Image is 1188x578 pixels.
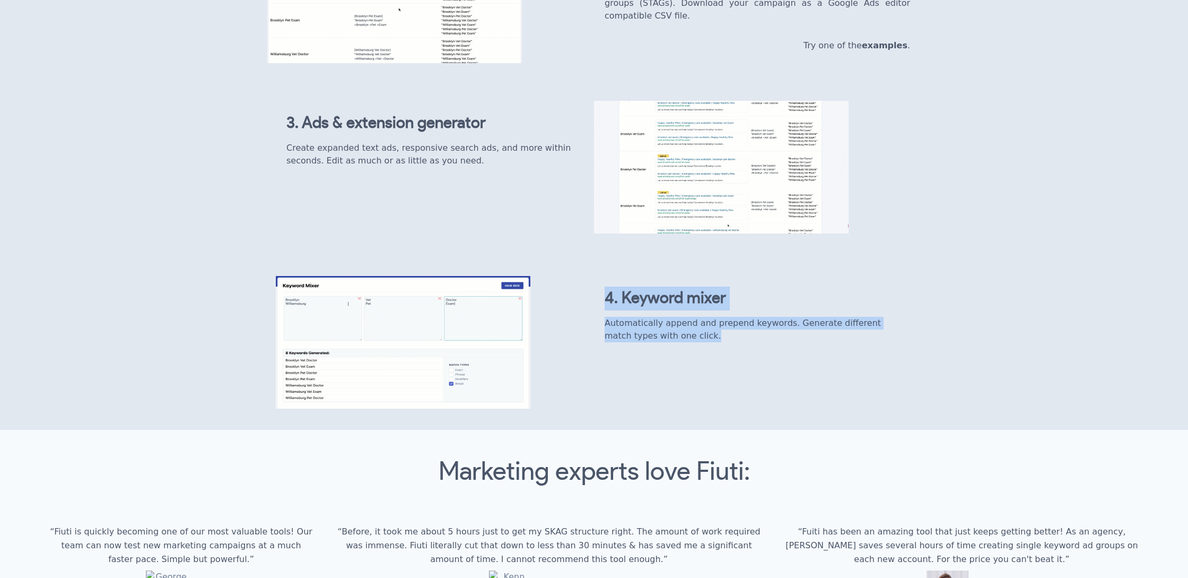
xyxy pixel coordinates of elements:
q: Fiuti is quickly becoming one of our most valuable tools! Our team can now test new marketing cam... [50,527,312,564]
img: Extension Generator [594,101,849,234]
p: Automatically append and prepend keywords. Generate different match types with one click. [605,317,902,342]
b: 4. Keyword mixer [605,290,726,306]
b: examples [862,40,907,50]
p: . [605,39,910,52]
p: Create expanded text ads, responsive search ads, and more within seconds. Edit as much or as litt... [286,142,583,167]
q: Fuiti has been an amazing tool that just keeps getting better! As an agency, [PERSON_NAME] saves ... [785,527,1138,564]
a: Try one of theexamples [803,40,907,50]
img: Keyword Mixer [276,276,530,409]
q: Before, it took me about 5 hours just to get my SKAG structure right. The amount of work required... [337,527,760,564]
b: 3. Ads & extension generator [286,115,486,131]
